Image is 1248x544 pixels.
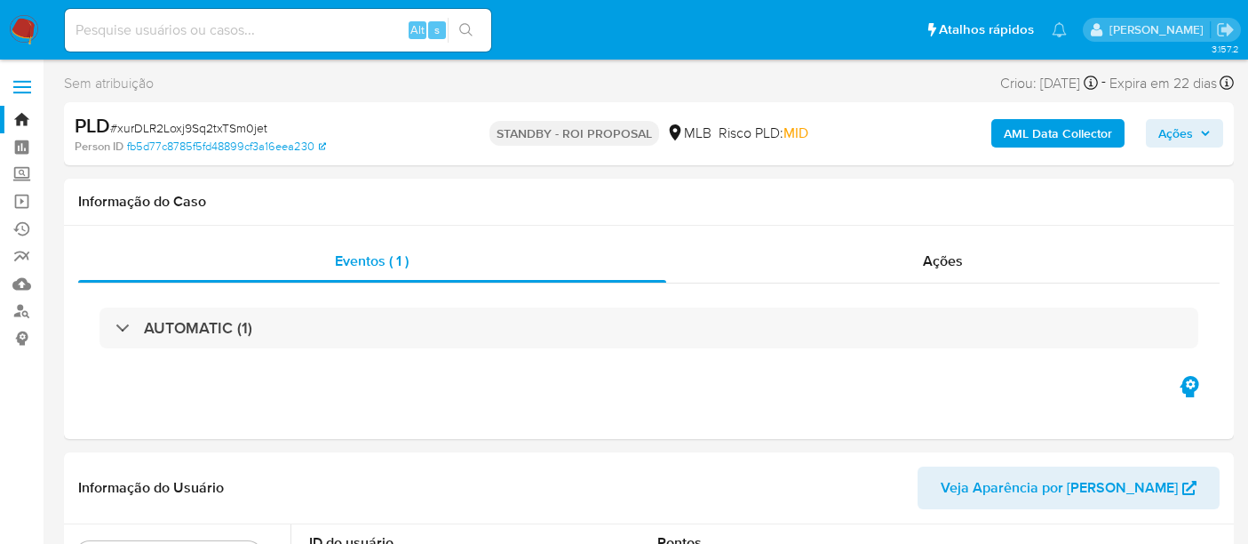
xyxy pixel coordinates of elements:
[1004,119,1112,148] b: AML Data Collector
[918,467,1220,509] button: Veja Aparência por [PERSON_NAME]
[489,121,659,146] p: STANDBY - ROI PROPOSAL
[78,193,1220,211] h1: Informação do Caso
[1109,74,1217,93] span: Expira em 22 dias
[939,20,1034,39] span: Atalhos rápidos
[1052,22,1067,37] a: Notificações
[75,111,110,140] b: PLD
[65,19,491,42] input: Pesquise usuários ou casos...
[1158,119,1193,148] span: Ações
[1146,119,1223,148] button: Ações
[75,139,123,155] b: Person ID
[719,124,808,143] span: Risco PLD:
[110,119,267,137] span: # xurDLR2Loxj9Sq2txTSm0jet
[144,318,252,338] h3: AUTOMATIC (1)
[666,124,711,143] div: MLB
[99,308,1198,348] div: AUTOMATIC (1)
[64,74,154,93] span: Sem atribuição
[434,21,440,38] span: s
[410,21,425,38] span: Alt
[335,251,409,271] span: Eventos ( 1 )
[1216,20,1235,39] a: Sair
[1109,21,1210,38] p: erico.trevizan@mercadopago.com.br
[448,18,484,43] button: search-icon
[1000,71,1098,95] div: Criou: [DATE]
[991,119,1125,148] button: AML Data Collector
[1101,71,1106,95] span: -
[941,467,1178,509] span: Veja Aparência por [PERSON_NAME]
[127,139,326,155] a: fb5d77c8785f5fd48899cf3a16eea230
[783,123,808,143] span: MID
[78,479,224,497] h1: Informação do Usuário
[923,251,963,271] span: Ações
